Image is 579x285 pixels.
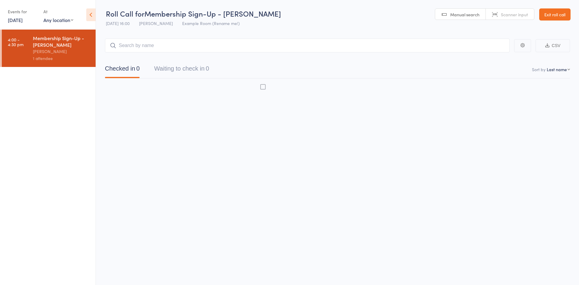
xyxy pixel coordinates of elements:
time: 4:00 - 4:30 pm [8,37,24,47]
span: Manual search [450,11,479,17]
div: At [43,7,73,17]
div: 1 attendee [33,55,90,62]
a: 4:00 -4:30 pmMembership Sign-Up - [PERSON_NAME][PERSON_NAME]1 attendee [2,30,96,67]
label: Sort by [532,66,546,72]
a: Exit roll call [539,8,571,21]
button: CSV [536,39,570,52]
button: Waiting to check in0 [154,62,209,78]
span: Membership Sign-Up - [PERSON_NAME] [144,8,281,18]
span: Example Room (Rename me!) [182,20,240,26]
div: Events for [8,7,37,17]
input: Search by name [105,39,510,52]
div: Any location [43,17,73,23]
div: 0 [206,65,209,72]
span: Roll Call for [106,8,144,18]
a: [DATE] [8,17,23,23]
span: [PERSON_NAME] [139,20,173,26]
button: Checked in0 [105,62,140,78]
span: [DATE] 16:00 [106,20,130,26]
div: [PERSON_NAME] [33,48,90,55]
div: Last name [547,66,567,72]
span: Scanner input [501,11,528,17]
div: Membership Sign-Up - [PERSON_NAME] [33,35,90,48]
div: 0 [136,65,140,72]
